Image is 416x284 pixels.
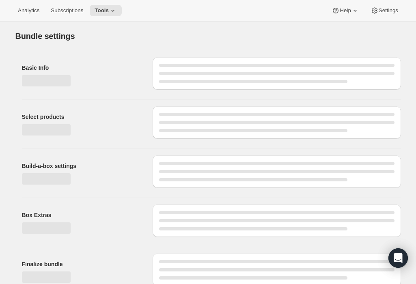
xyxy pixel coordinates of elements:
span: Help [340,7,351,14]
h1: Bundle settings [15,31,75,41]
button: Settings [366,5,403,16]
button: Help [327,5,364,16]
h2: Box Extras [22,211,140,219]
h2: Build-a-box settings [22,162,140,170]
button: Subscriptions [46,5,88,16]
button: Tools [90,5,122,16]
h2: Select products [22,113,140,121]
span: Analytics [18,7,39,14]
h2: Basic Info [22,64,140,72]
span: Tools [95,7,109,14]
div: Open Intercom Messenger [388,248,408,268]
span: Settings [379,7,398,14]
span: Subscriptions [51,7,83,14]
button: Analytics [13,5,44,16]
h2: Finalize bundle [22,260,140,268]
